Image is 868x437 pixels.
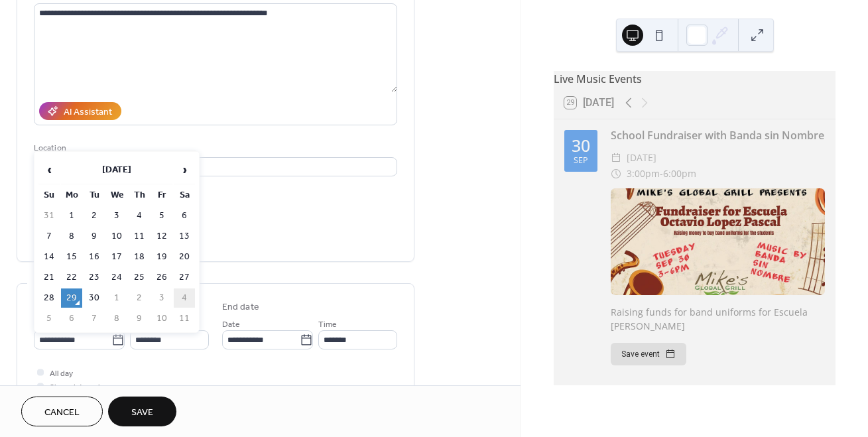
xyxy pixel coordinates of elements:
td: 2 [129,288,150,308]
td: 14 [38,247,60,267]
div: ​ [611,150,621,166]
td: 19 [151,247,172,267]
td: 11 [129,227,150,246]
div: Location [34,141,395,155]
div: End date [222,300,259,314]
td: 4 [129,206,150,225]
th: Su [38,186,60,205]
th: Tu [84,186,105,205]
td: 10 [106,227,127,246]
td: 1 [106,288,127,308]
td: 24 [106,268,127,287]
span: [DATE] [627,150,656,166]
td: 5 [151,206,172,225]
td: 8 [106,309,127,328]
td: 30 [84,288,105,308]
td: 28 [38,288,60,308]
button: Save [108,397,176,426]
td: 11 [174,309,195,328]
td: 2 [84,206,105,225]
th: Sa [174,186,195,205]
div: ​ [611,166,621,182]
td: 18 [129,247,150,267]
td: 6 [174,206,195,225]
td: 7 [84,309,105,328]
th: [DATE] [61,156,172,184]
td: 8 [61,227,82,246]
td: 25 [129,268,150,287]
td: 5 [38,309,60,328]
td: 7 [38,227,60,246]
td: 17 [106,247,127,267]
span: - [660,166,663,182]
td: 9 [84,227,105,246]
div: Raising funds for band uniforms for Escuela [PERSON_NAME] [611,305,825,333]
button: AI Assistant [39,102,121,120]
td: 23 [84,268,105,287]
td: 12 [151,227,172,246]
td: 26 [151,268,172,287]
td: 6 [61,309,82,328]
td: 31 [38,206,60,225]
div: Sep [574,156,588,165]
span: 6:00pm [663,166,696,182]
td: 21 [38,268,60,287]
td: 1 [61,206,82,225]
span: Show date only [50,381,104,395]
span: All day [50,367,73,381]
span: › [174,156,194,183]
span: Time [318,318,337,332]
th: Mo [61,186,82,205]
td: 4 [174,288,195,308]
td: 13 [174,227,195,246]
span: Save [131,406,153,420]
td: 20 [174,247,195,267]
td: 22 [61,268,82,287]
td: 15 [61,247,82,267]
div: 30 [572,137,590,154]
th: We [106,186,127,205]
th: Fr [151,186,172,205]
div: Live Music Events [554,71,836,87]
td: 3 [106,206,127,225]
div: AI Assistant [64,105,112,119]
th: Th [129,186,150,205]
td: 3 [151,288,172,308]
span: ‹ [39,156,59,183]
div: School Fundraiser with Banda sin Nombre [611,127,825,143]
td: 10 [151,309,172,328]
span: Cancel [44,406,80,420]
td: 29 [61,288,82,308]
td: 9 [129,309,150,328]
span: 3:00pm [627,166,660,182]
td: 27 [174,268,195,287]
button: Cancel [21,397,103,426]
button: Save event [611,343,686,365]
span: Date [222,318,240,332]
td: 16 [84,247,105,267]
